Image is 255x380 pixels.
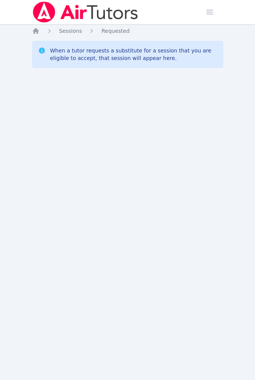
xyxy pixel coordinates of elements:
span: Requested [101,28,129,34]
nav: Breadcrumb [32,27,223,35]
div: When a tutor requests a substitute for a session that you are eligible to accept, that session wi... [50,47,217,62]
img: Air Tutors [32,2,139,23]
span: Sessions [59,28,82,34]
a: Requested [101,27,129,35]
a: Sessions [59,27,82,35]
